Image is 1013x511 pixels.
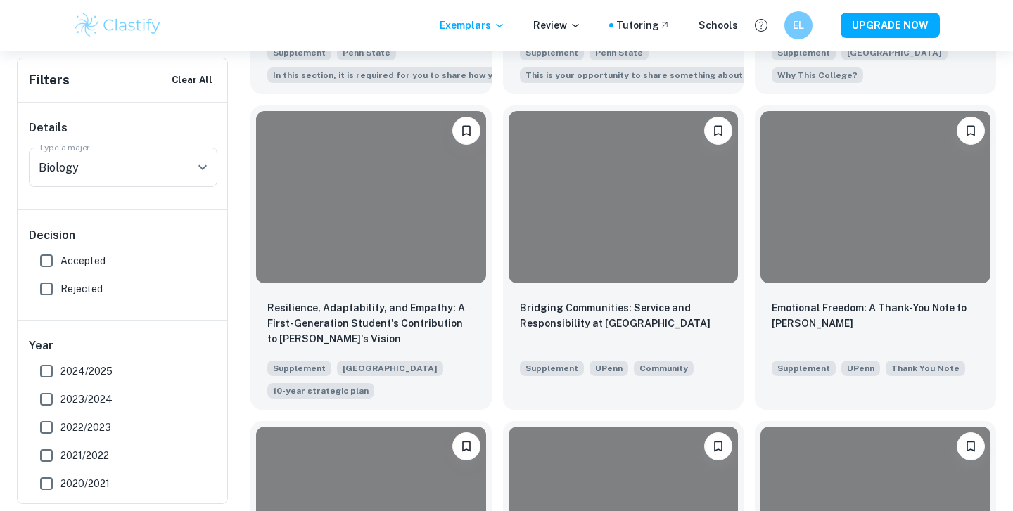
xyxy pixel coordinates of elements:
[841,361,880,376] span: UPenn
[337,361,443,376] span: [GEOGRAPHIC_DATA]
[337,45,396,60] span: Penn State
[957,432,985,460] button: Bookmark
[29,70,70,90] h6: Filters
[60,476,110,491] span: 2020/2021
[772,66,863,83] span: How did you first learn about Lehigh University and what motivated you to apply?
[29,119,217,136] h6: Details
[891,362,960,375] span: Thank You Note
[772,300,979,331] p: Emotional Freedom: A Thank-You Note to Dr. Lucy Kalanithi
[273,69,580,82] span: In this section, it is required for you to share how you have spent or will
[267,361,331,376] span: Supplement
[503,105,744,410] a: BookmarkBridging Communities: Service and Responsibility at PennSupplementUPennHow will you explo...
[250,105,492,410] a: BookmarkResilience, Adaptability, and Empathy: A First-Generation Student's Contribution to Lehig...
[841,45,948,60] span: [GEOGRAPHIC_DATA]
[73,11,163,39] img: Clastify logo
[60,363,113,379] span: 2024/2025
[616,18,670,33] a: Tutoring
[267,45,331,60] span: Supplement
[267,382,374,399] span: Our 10-year strategic plan, Inspiring the Future Makers, outlines three goals that articulate a v...
[699,18,738,33] a: Schools
[273,384,369,397] span: 10-year strategic plan
[639,362,688,375] span: Community
[29,227,217,244] h6: Decision
[590,45,649,60] span: Penn State
[168,70,216,91] button: Clear All
[777,69,858,82] span: Why This College?
[60,281,103,297] span: Rejected
[704,432,732,460] button: Bookmark
[267,300,475,347] p: Resilience, Adaptability, and Empathy: A First-Generation Student's Contribution to Lehigh's Vision
[452,432,480,460] button: Bookmark
[772,361,836,376] span: Supplement
[520,66,854,83] span: This is your opportunity to share something about yourself that is not already reflected in your ...
[60,392,113,407] span: 2023/2024
[60,420,111,435] span: 2022/2023
[452,117,480,145] button: Bookmark
[39,141,91,153] label: Type a major
[525,69,848,82] span: This is your opportunity to share something about yourself that is not alre
[520,45,584,60] span: Supplement
[886,359,965,376] span: Write a short thank-you note to someone you have not yet thanked and would like to acknowledge. (...
[634,359,694,376] span: How will you explore community at Penn? Consider how Penn will help shape your perspective, and h...
[590,361,628,376] span: UPenn
[791,18,807,33] h6: EL
[533,18,581,33] p: Review
[60,253,106,269] span: Accepted
[440,18,505,33] p: Exemplars
[520,361,584,376] span: Supplement
[520,300,727,331] p: Bridging Communities: Service and Responsibility at Penn
[704,117,732,145] button: Bookmark
[784,11,813,39] button: EL
[193,157,212,177] button: Open
[755,105,996,410] a: BookmarkEmotional Freedom: A Thank-You Note to Dr. Lucy KalanithiSupplementUPennWrite a short tha...
[749,13,773,37] button: Help and Feedback
[957,117,985,145] button: Bookmark
[29,337,217,354] h6: Year
[841,13,940,38] button: UPGRADE NOW
[267,66,586,83] span: In this section, it is required for you to share how you have spent or will spend the time betwee...
[60,448,109,463] span: 2021/2022
[772,45,836,60] span: Supplement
